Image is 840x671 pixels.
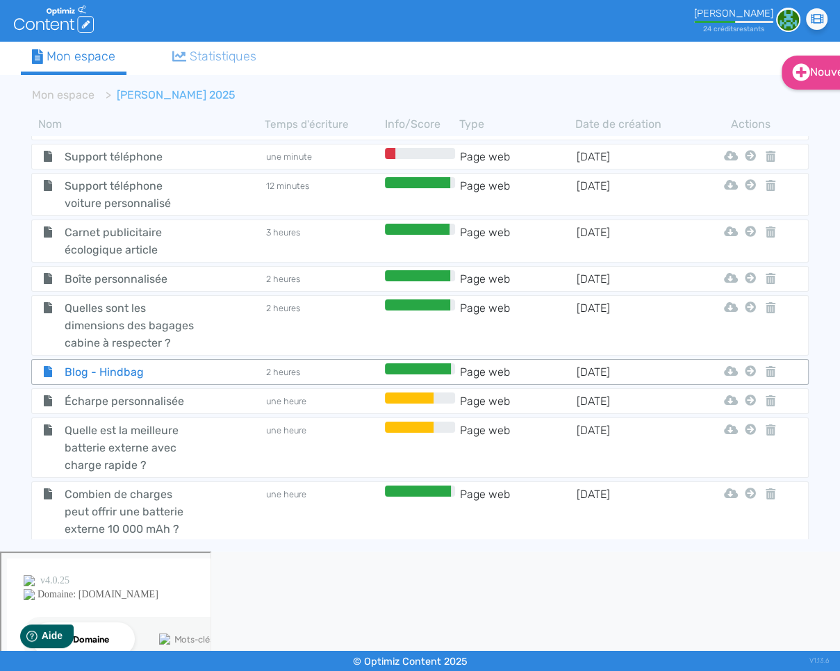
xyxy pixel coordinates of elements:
[39,22,68,33] div: v 4.0.25
[31,116,265,133] th: Nom
[459,177,575,212] td: Page web
[265,116,381,133] th: Temps d'écriture
[56,81,67,92] img: tab_domain_overview_orange.svg
[32,47,115,66] div: Mon espace
[575,116,692,133] th: Date de création
[353,656,468,668] small: © Optimiz Content 2025
[703,24,764,33] small: 24 crédit restant
[741,116,759,133] th: Actions
[575,148,692,165] td: [DATE]
[21,78,702,112] nav: breadcrumb
[575,392,692,410] td: [DATE]
[265,486,381,538] td: une heure
[72,82,107,91] div: Domaine
[54,224,208,258] span: Carnet publicitaire écologique article
[575,177,692,212] td: [DATE]
[54,392,208,410] span: Écharpe personnalisée
[776,8,800,32] img: 1e30b6080cd60945577255910d948632
[54,270,208,288] span: Boîte personnalisée
[173,82,213,91] div: Mots-clés
[161,42,268,72] a: Statistiques
[21,42,126,75] a: Mon espace
[459,486,575,538] td: Page web
[265,177,381,212] td: 12 minutes
[459,116,575,133] th: Type
[694,8,773,19] div: [PERSON_NAME]
[575,224,692,258] td: [DATE]
[36,36,157,47] div: Domaine: [DOMAIN_NAME]
[575,299,692,351] td: [DATE]
[459,299,575,351] td: Page web
[54,363,208,381] span: Blog - Hindbag
[265,392,381,410] td: une heure
[265,422,381,474] td: une heure
[158,81,169,92] img: tab_keywords_by_traffic_grey.svg
[761,24,764,33] span: s
[459,363,575,381] td: Page web
[54,486,208,538] span: Combien de charges peut offrir une batterie externe 10 000 mAh ?
[459,270,575,288] td: Page web
[459,148,575,165] td: Page web
[265,270,381,288] td: 2 heures
[575,270,692,288] td: [DATE]
[575,422,692,474] td: [DATE]
[733,24,736,33] span: s
[265,299,381,351] td: 2 heures
[54,148,208,165] span: Support téléphone
[172,47,257,66] div: Statistiques
[54,299,208,351] span: Quelles sont les dimensions des bagages cabine à respecter ?
[94,87,236,103] li: [PERSON_NAME] 2025
[381,116,459,133] th: Info/Score
[809,651,830,671] div: V1.13.6
[575,363,692,381] td: [DATE]
[459,224,575,258] td: Page web
[575,486,692,538] td: [DATE]
[54,177,208,212] span: Support téléphone voiture personnalisé
[265,363,381,381] td: 2 heures
[265,224,381,258] td: 3 heures
[32,88,94,101] a: Mon espace
[459,422,575,474] td: Page web
[459,392,575,410] td: Page web
[54,422,208,474] span: Quelle est la meilleure batterie externe avec charge rapide ?
[22,36,33,47] img: website_grey.svg
[265,148,381,165] td: une minute
[22,22,33,33] img: logo_orange.svg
